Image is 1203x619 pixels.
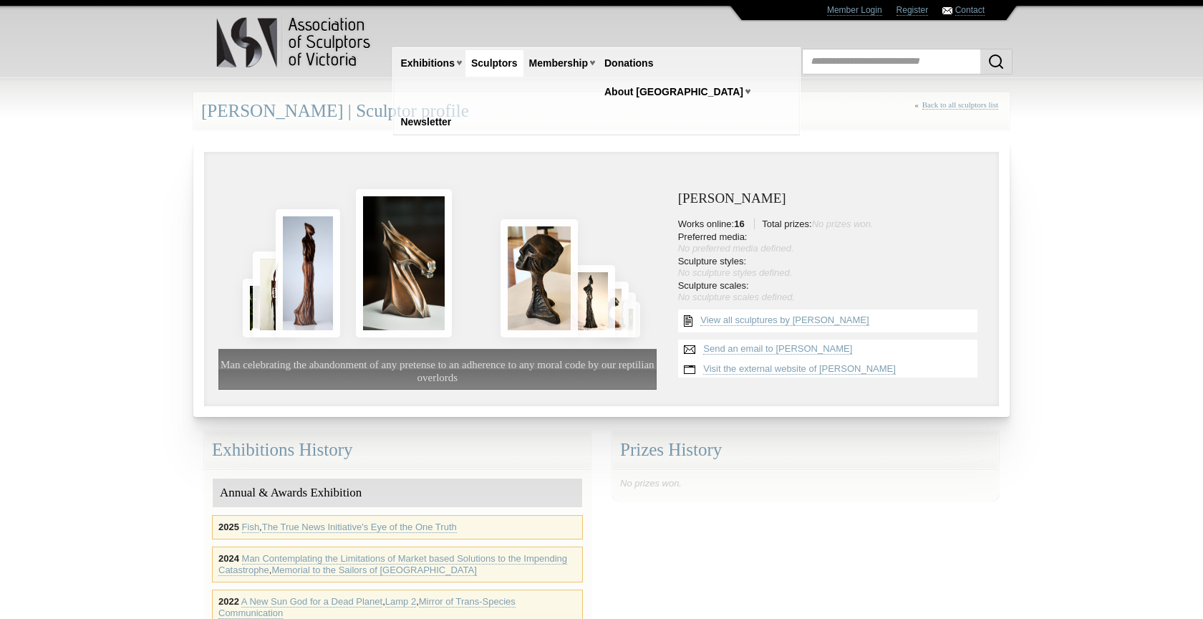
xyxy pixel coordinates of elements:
[678,280,985,303] li: Sculpture scales:
[678,243,985,254] div: No preferred media defined.
[700,315,869,326] a: View all sculptures by [PERSON_NAME]
[221,359,654,383] span: Man celebrating the abandonment of any pretense to an adherence to any moral code by our reptilia...
[678,191,985,206] h3: [PERSON_NAME]
[218,553,567,576] a: Man Contemplating the Limitations of Market based Solutions to the Impending Catastrophe
[678,219,985,230] li: Works online: Total prizes:
[564,265,615,337] img: Memorial to the Sailors of Kronstadt
[218,596,516,619] a: Mirror of Trans-Species Communication
[271,565,476,576] a: Memorial to the Sailors of [GEOGRAPHIC_DATA]
[678,267,985,279] div: No sculpture styles defined.
[243,279,276,337] img: Butterfly wing
[599,79,749,105] a: About [GEOGRAPHIC_DATA]
[922,100,998,110] a: Back to all sculptors list
[465,50,523,77] a: Sculptors
[678,231,985,254] li: Preferred media:
[242,522,260,533] a: Fish
[812,219,874,229] span: No prizes won.
[914,100,1002,125] div: «
[678,256,985,279] li: Sculpture styles:
[612,431,999,469] div: Prizes History
[253,251,297,337] img: The Scarecrow from Jupiter
[620,478,682,489] span: No prizes won.
[218,522,239,532] strong: 2025
[955,5,985,16] a: Contact
[827,5,882,16] a: Member Login
[276,209,340,337] img: Ghost of the Spanish Civil War
[212,515,583,539] div: ,
[218,596,239,607] strong: 2022
[216,14,373,71] img: logo.png
[356,189,452,337] img: Horse Head
[395,50,460,77] a: Exhibitions
[218,553,239,564] strong: 2024
[987,53,1005,70] img: Search
[942,7,952,14] img: Contact ASV
[204,431,591,469] div: Exhibitions History
[897,5,929,16] a: Register
[599,50,659,77] a: Donations
[501,219,578,337] img: Man celebrating the abandonment of any pretense to an adherence to any moral code by our reptilia...
[703,363,896,375] a: Visit the external website of [PERSON_NAME]
[212,547,583,582] div: ,
[262,522,457,533] a: The True News Initiative's Eye of the One Truth
[678,360,701,380] img: Visit website
[678,292,985,303] div: No sculpture scales defined.
[678,309,698,332] img: View all {sculptor_name} sculptures list
[395,109,458,135] a: Newsletter
[241,596,382,608] a: A New Sun God for a Dead Planet
[523,50,594,77] a: Membership
[734,219,744,229] strong: 16
[678,340,701,360] img: Send an email to Rajko Grbac
[213,479,582,508] div: Annual & Awards Exhibition
[193,92,1010,130] div: [PERSON_NAME] | Sculptor profile
[703,343,852,355] a: Send an email to [PERSON_NAME]
[385,596,416,608] a: Lamp 2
